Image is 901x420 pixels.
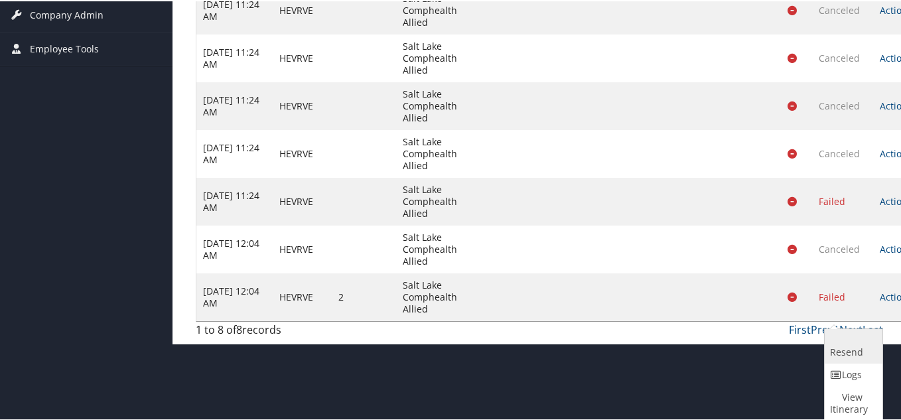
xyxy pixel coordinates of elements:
span: Canceled [819,50,860,63]
span: Canceled [819,3,860,15]
span: Canceled [819,146,860,159]
td: [DATE] 11:24 AM [196,176,273,224]
td: Salt Lake Comphealth Allied [396,176,464,224]
td: [DATE] 11:24 AM [196,33,273,81]
td: Salt Lake Comphealth Allied [396,33,464,81]
td: Salt Lake Comphealth Allied [396,129,464,176]
td: 2 [332,272,396,320]
td: Salt Lake Comphealth Allied [396,272,464,320]
td: [DATE] 12:04 AM [196,272,273,320]
td: Salt Lake Comphealth Allied [396,81,464,129]
span: Canceled [819,98,860,111]
span: Canceled [819,242,860,254]
a: Last [863,321,883,336]
a: Resend [825,328,879,362]
span: 8 [236,321,242,336]
a: Prev [811,321,833,336]
span: Employee Tools [30,31,99,64]
span: Failed [819,289,845,302]
div: 1 to 8 of records [196,320,353,343]
td: Salt Lake Comphealth Allied [396,224,464,272]
td: [DATE] 12:04 AM [196,224,273,272]
td: HEVRVE [273,81,332,129]
a: Next [839,321,863,336]
td: [DATE] 11:24 AM [196,129,273,176]
td: HEVRVE [273,272,332,320]
span: Failed [819,194,845,206]
td: [DATE] 11:24 AM [196,81,273,129]
a: First [789,321,811,336]
a: View Itinerary [825,385,879,419]
td: HEVRVE [273,176,332,224]
td: HEVRVE [273,224,332,272]
td: HEVRVE [273,33,332,81]
td: HEVRVE [273,129,332,176]
a: Logs [825,362,879,385]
